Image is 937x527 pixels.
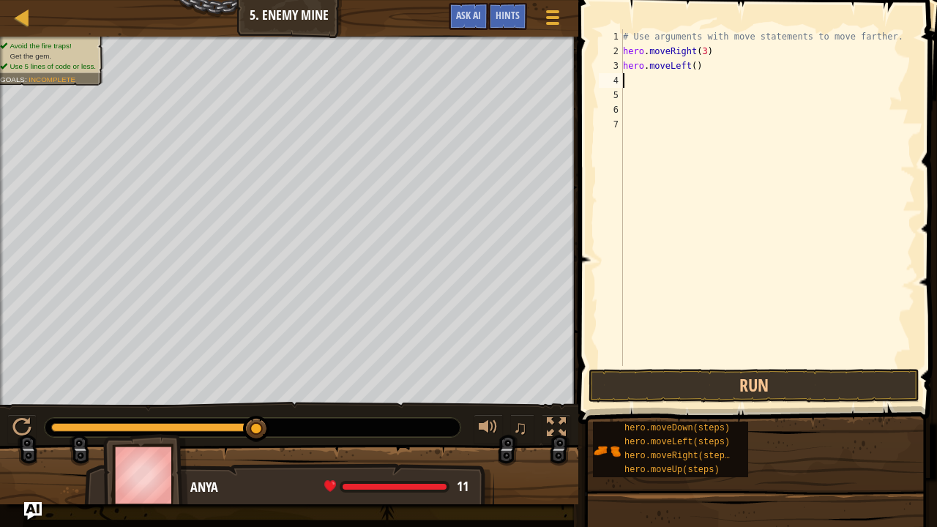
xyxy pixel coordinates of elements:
button: Show game menu [534,3,571,37]
span: hero.moveDown(steps) [624,423,730,433]
span: Hints [496,8,520,22]
span: Incomplete [29,75,75,83]
img: portrait.png [593,437,621,465]
button: Run [589,369,919,403]
div: 4 [599,73,623,88]
button: Ctrl + P: Pause [7,414,37,444]
span: Avoid the fire traps! [10,42,71,50]
span: hero.moveRight(steps) [624,451,735,461]
span: 11 [457,477,468,496]
img: thang_avatar_frame.png [103,434,188,515]
button: Toggle fullscreen [542,414,571,444]
span: ♫ [513,416,528,438]
div: health: 11 / 11 [324,480,468,493]
div: 3 [599,59,623,73]
span: Get the gem. [10,52,51,60]
button: Ask AI [449,3,488,30]
span: Use 5 lines of code or less. [10,62,96,70]
button: Adjust volume [474,414,503,444]
div: 1 [599,29,623,44]
div: 5 [599,88,623,102]
button: Ask AI [24,502,42,520]
div: 6 [599,102,623,117]
span: hero.moveUp(steps) [624,465,720,475]
span: Ask AI [456,8,481,22]
span: : [25,75,29,83]
button: ♫ [510,414,535,444]
div: 2 [599,44,623,59]
div: 7 [599,117,623,132]
div: Anya [190,478,479,497]
span: hero.moveLeft(steps) [624,437,730,447]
